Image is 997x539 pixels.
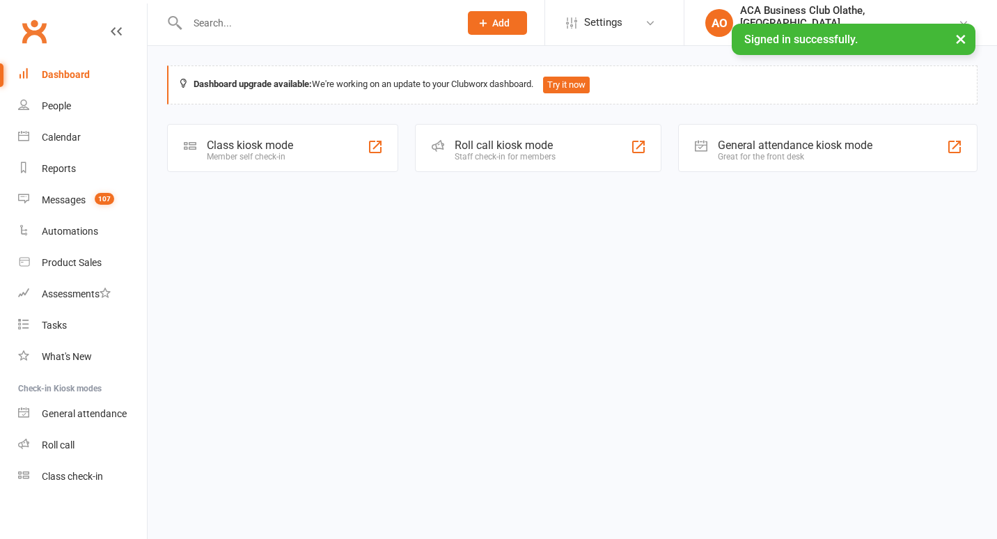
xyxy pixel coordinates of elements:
div: Tasks [42,320,67,331]
div: General attendance [42,408,127,419]
div: What's New [42,351,92,362]
a: Assessments [18,279,147,310]
div: Class kiosk mode [207,139,293,152]
div: Dashboard [42,69,90,80]
div: Messages [42,194,86,205]
a: People [18,91,147,122]
div: Staff check-in for members [455,152,556,162]
a: What's New [18,341,147,373]
a: Messages 107 [18,185,147,216]
div: People [42,100,71,111]
button: Try it now [543,77,590,93]
div: Class check-in [42,471,103,482]
span: Add [492,17,510,29]
div: Great for the front desk [718,152,872,162]
a: Class kiosk mode [18,461,147,492]
input: Search... [183,13,450,33]
a: Dashboard [18,59,147,91]
a: General attendance kiosk mode [18,398,147,430]
div: Automations [42,226,98,237]
div: Reports [42,163,76,174]
a: Tasks [18,310,147,341]
a: Product Sales [18,247,147,279]
span: Settings [584,7,622,38]
div: Product Sales [42,257,102,268]
strong: Dashboard upgrade available: [194,79,312,89]
a: Calendar [18,122,147,153]
button: Add [468,11,527,35]
div: General attendance kiosk mode [718,139,872,152]
div: ACA Business Club Olathe, [GEOGRAPHIC_DATA] [740,4,958,29]
div: Member self check-in [207,152,293,162]
div: AO [705,9,733,37]
div: We're working on an update to your Clubworx dashboard. [167,65,978,104]
a: Automations [18,216,147,247]
a: Reports [18,153,147,185]
span: 107 [95,193,114,205]
div: Roll call kiosk mode [455,139,556,152]
div: Calendar [42,132,81,143]
div: Assessments [42,288,111,299]
a: Clubworx [17,14,52,49]
button: × [948,24,973,54]
div: Roll call [42,439,74,451]
span: Signed in successfully. [744,33,858,46]
a: Roll call [18,430,147,461]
